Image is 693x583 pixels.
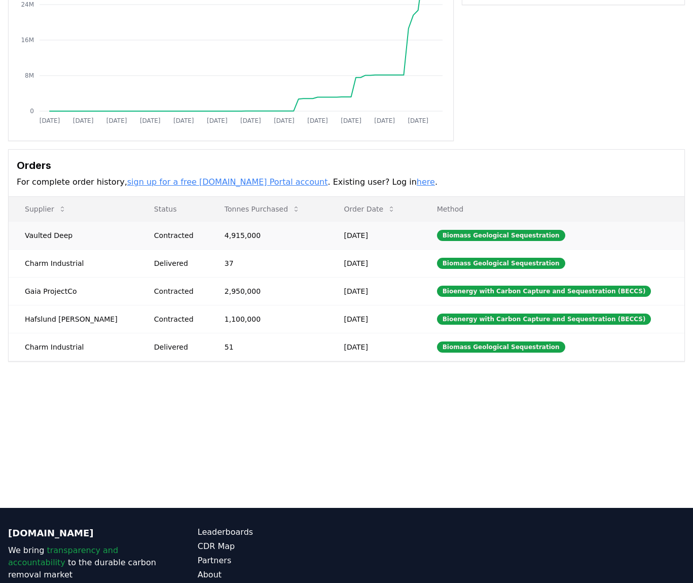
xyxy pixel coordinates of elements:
[208,221,328,249] td: 4,915,000
[307,117,328,124] tspan: [DATE]
[8,526,157,540] p: [DOMAIN_NAME]
[154,230,200,241] div: Contracted
[21,37,34,44] tspan: 16M
[437,258,565,269] div: Biomass Geological Sequestration
[9,277,138,305] td: Gaia ProjectCo
[437,314,651,325] div: Bioenergy with Carbon Capture and Sequestration (BECCS)
[25,72,34,79] tspan: 8M
[154,258,200,268] div: Delivered
[154,286,200,296] div: Contracted
[328,333,421,361] td: [DATE]
[154,342,200,352] div: Delivered
[328,221,421,249] td: [DATE]
[198,555,347,567] a: Partners
[408,117,428,124] tspan: [DATE]
[9,305,138,333] td: Hafslund [PERSON_NAME]
[341,117,361,124] tspan: [DATE]
[173,117,194,124] tspan: [DATE]
[437,341,565,353] div: Biomass Geological Sequestration
[208,249,328,277] td: 37
[146,204,200,214] p: Status
[8,544,157,581] p: We bring to the durable carbon removal market
[106,117,127,124] tspan: [DATE]
[9,333,138,361] td: Charm Industrial
[208,333,328,361] td: 51
[417,177,435,187] a: here
[274,117,295,124] tspan: [DATE]
[30,108,34,115] tspan: 0
[8,545,118,567] span: transparency and accountability
[437,230,565,241] div: Biomass Geological Sequestration
[216,199,308,219] button: Tonnes Purchased
[374,117,395,124] tspan: [DATE]
[17,199,75,219] button: Supplier
[40,117,60,124] tspan: [DATE]
[328,249,421,277] td: [DATE]
[240,117,261,124] tspan: [DATE]
[198,540,347,553] a: CDR Map
[21,1,34,8] tspan: 24M
[208,277,328,305] td: 2,950,000
[207,117,228,124] tspan: [DATE]
[140,117,161,124] tspan: [DATE]
[429,204,676,214] p: Method
[73,117,94,124] tspan: [DATE]
[328,277,421,305] td: [DATE]
[154,314,200,324] div: Contracted
[437,286,651,297] div: Bioenergy with Carbon Capture and Sequestration (BECCS)
[17,158,676,173] h3: Orders
[9,249,138,277] td: Charm Industrial
[9,221,138,249] td: Vaulted Deep
[127,177,328,187] a: sign up for a free [DOMAIN_NAME] Portal account
[328,305,421,333] td: [DATE]
[17,176,676,188] p: For complete order history, . Existing user? Log in .
[198,569,347,581] a: About
[336,199,404,219] button: Order Date
[208,305,328,333] td: 1,100,000
[198,526,347,538] a: Leaderboards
